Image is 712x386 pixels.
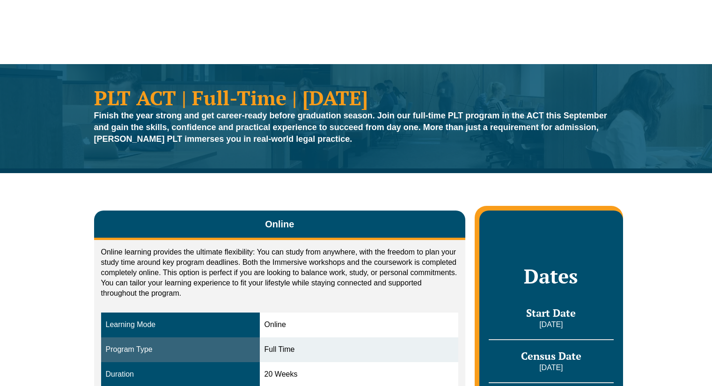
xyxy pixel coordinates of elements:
div: Program Type [106,344,255,355]
div: Duration [106,369,255,380]
span: Census Date [521,349,581,363]
p: [DATE] [489,320,613,330]
div: Learning Mode [106,320,255,330]
h2: Dates [489,264,613,288]
div: Online [264,320,454,330]
span: Online [265,218,294,231]
p: Online learning provides the ultimate flexibility: You can study from anywhere, with the freedom ... [101,247,459,299]
div: Full Time [264,344,454,355]
p: [DATE] [489,363,613,373]
h1: PLT ACT | Full-Time | [DATE] [94,87,618,108]
span: Start Date [526,306,576,320]
strong: Finish the year strong and get career-ready before graduation season. Join our full-time PLT prog... [94,111,607,144]
div: 20 Weeks [264,369,454,380]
